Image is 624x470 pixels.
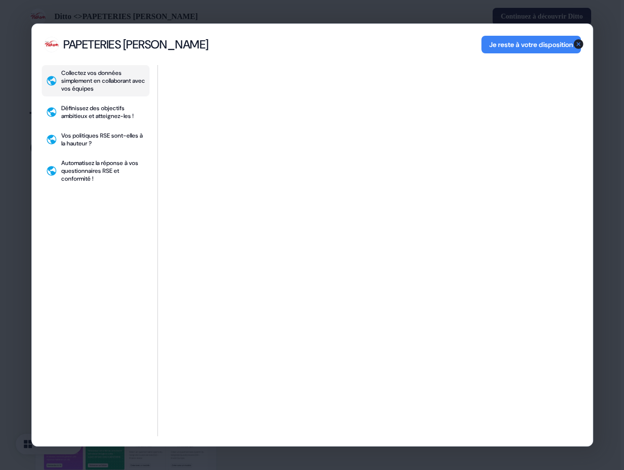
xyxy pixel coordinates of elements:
button: Automatisez la réponse à vos questionnaires RSE et conformité ! [42,155,150,187]
div: Définissez des objectifs ambitieux et atteignez-les ! [61,104,146,120]
button: Définissez des objectifs ambitieux et atteignez-les ! [42,100,150,124]
div: Vos politiques RSE sont-elles à la hauteur ? [61,132,146,147]
button: Vos politiques RSE sont-elles à la hauteur ? [42,128,150,151]
button: Je reste à votre disposition [481,36,580,53]
button: Collectez vos données simplement en collaborant avec vos équipes [42,65,150,96]
div: Automatisez la réponse à vos questionnaires RSE et conformité ! [61,159,146,183]
div: Collectez vos données simplement en collaborant avec vos équipes [61,69,146,93]
div: PAPETERIES [PERSON_NAME] [63,37,208,52]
